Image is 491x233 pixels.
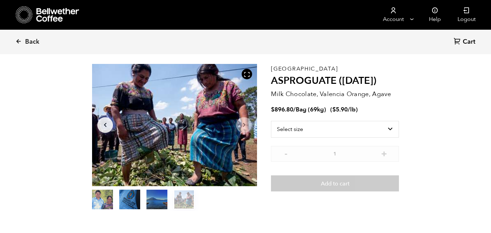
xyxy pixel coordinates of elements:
button: - [281,150,290,156]
span: Bag (69kg) [296,105,326,114]
p: Milk Chocolate, Valencia Orange, Agave [271,89,399,99]
bdi: 5.90 [332,105,348,114]
bdi: 896.80 [271,105,293,114]
span: /lb [348,105,356,114]
span: Cart [463,38,475,46]
span: ( ) [330,105,358,114]
button: + [380,150,388,156]
a: Cart [454,37,477,47]
h2: ASPROGUATE ([DATE]) [271,75,399,87]
button: Add to cart [271,175,399,191]
span: $ [332,105,336,114]
span: / [293,105,296,114]
span: Back [25,38,39,46]
span: $ [271,105,274,114]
